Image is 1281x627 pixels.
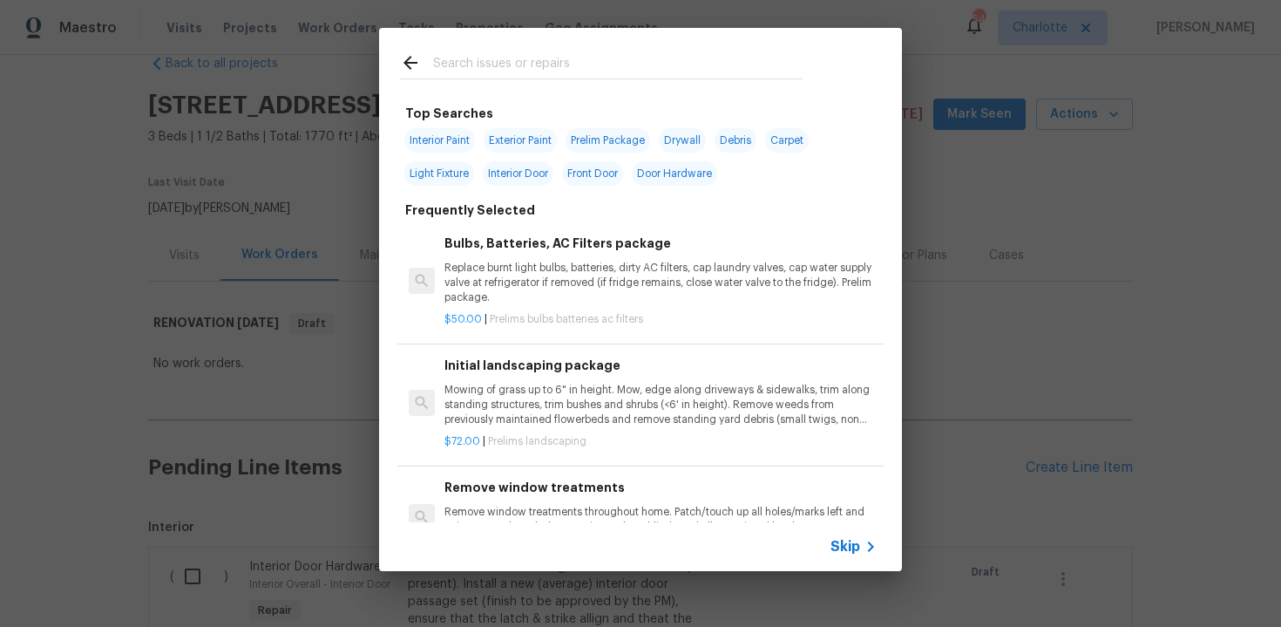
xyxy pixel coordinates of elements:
[444,505,877,535] p: Remove window treatments throughout home. Patch/touch up all holes/marks left and paint to match....
[765,128,809,153] span: Carpet
[444,356,877,375] h6: Initial landscaping package
[483,161,553,186] span: Interior Door
[444,312,877,327] p: |
[404,128,475,153] span: Interior Paint
[830,538,860,555] span: Skip
[562,161,623,186] span: Front Door
[659,128,706,153] span: Drywall
[444,314,482,324] span: $50.00
[444,478,877,497] h6: Remove window treatments
[488,436,586,446] span: Prelims landscaping
[444,234,877,253] h6: Bulbs, Batteries, AC Filters package
[715,128,756,153] span: Debris
[566,128,650,153] span: Prelim Package
[444,436,480,446] span: $72.00
[444,383,877,427] p: Mowing of grass up to 6" in height. Mow, edge along driveways & sidewalks, trim along standing st...
[490,314,643,324] span: Prelims bulbs batteries ac filters
[444,434,877,449] p: |
[404,161,474,186] span: Light Fixture
[433,52,803,78] input: Search issues or repairs
[444,261,877,305] p: Replace burnt light bulbs, batteries, dirty AC filters, cap laundry valves, cap water supply valv...
[484,128,557,153] span: Exterior Paint
[632,161,717,186] span: Door Hardware
[405,201,535,220] h6: Frequently Selected
[405,104,493,123] h6: Top Searches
